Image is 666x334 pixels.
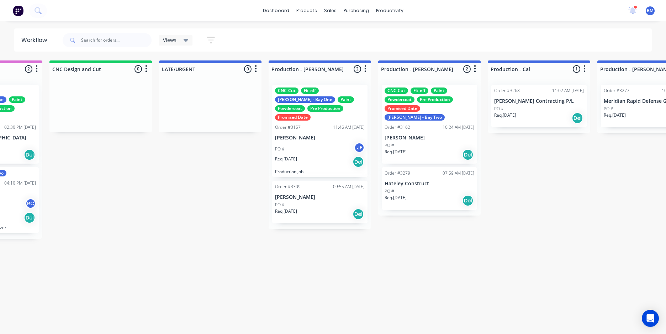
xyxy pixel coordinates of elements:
div: CNC-CutFit-offPaintPowdercoatPre ProductionPromised Date[PERSON_NAME] - Bay TwoOrder #316210:24 A... [382,85,477,164]
p: PO # [275,146,285,152]
div: 11:46 AM [DATE] [333,124,365,131]
img: Factory [13,5,23,16]
p: Req. [DATE] [494,112,516,118]
div: Order #3279 [385,170,410,176]
div: CNC-CutFit-off[PERSON_NAME] - Bay OnePaintPowdercoatPre ProductionPromised DateOrder #315711:46 A... [272,85,368,177]
div: Powdercoat [275,105,305,112]
div: Del [24,149,35,160]
div: Del [353,208,364,220]
p: PO # [494,106,504,112]
div: Workflow [21,36,51,44]
div: sales [321,5,340,16]
span: Views [163,36,176,44]
div: Order #3157 [275,124,301,131]
div: Fit-off [411,88,428,94]
div: 09:55 AM [DATE] [333,184,365,190]
div: Order #326811:07 AM [DATE][PERSON_NAME] Contracting P/LPO #Req.[DATE]Del [491,85,587,127]
div: Powdercoat [385,96,414,103]
div: Open Intercom Messenger [642,310,659,327]
div: Del [462,149,474,160]
div: Fit-off [301,88,319,94]
div: CNC-Cut [275,88,298,94]
div: [PERSON_NAME] - Bay One [275,96,335,103]
div: Promised Date [385,105,420,112]
p: [PERSON_NAME] [275,135,365,141]
p: [PERSON_NAME] [275,194,365,200]
p: Req. [DATE] [604,112,626,118]
p: Req. [DATE] [275,208,297,214]
p: PO # [385,142,394,149]
p: Hateley Construct [385,181,474,187]
div: Del [24,212,35,223]
div: Del [572,112,583,124]
div: RC [25,198,36,209]
div: Paint [9,96,25,103]
p: PO # [604,106,613,112]
p: PO # [275,202,285,208]
div: Del [353,156,364,168]
p: [PERSON_NAME] [385,135,474,141]
div: JF [354,142,365,153]
p: PO # [385,188,394,195]
div: purchasing [340,5,372,16]
div: products [293,5,321,16]
div: productivity [372,5,407,16]
div: [PERSON_NAME] - Bay Two [385,114,445,121]
div: Paint [431,88,447,94]
div: 10:24 AM [DATE] [443,124,474,131]
div: 04:10 PM [DATE] [4,180,36,186]
div: Del [462,195,474,206]
div: Order #327907:59 AM [DATE]Hateley ConstructPO #Req.[DATE]Del [382,167,477,210]
p: Req. [DATE] [275,156,297,162]
span: BM [647,7,654,14]
input: Search for orders... [81,33,152,47]
p: Req. [DATE] [385,195,407,201]
div: Order #3309 [275,184,301,190]
p: Production Job [275,169,365,174]
div: Promised Date [275,114,311,121]
div: Order #3277 [604,88,629,94]
p: Req. [DATE] [385,149,407,155]
div: CNC-Cut [385,88,408,94]
div: Order #3162 [385,124,410,131]
div: Paint [338,96,354,103]
div: 02:30 PM [DATE] [4,124,36,131]
div: 07:59 AM [DATE] [443,170,474,176]
a: dashboard [259,5,293,16]
div: 11:07 AM [DATE] [552,88,584,94]
div: Order #3268 [494,88,520,94]
div: Pre Production [417,96,453,103]
div: Order #330909:55 AM [DATE][PERSON_NAME]PO #Req.[DATE]Del [272,181,368,223]
p: [PERSON_NAME] Contracting P/L [494,98,584,104]
div: Pre Production [307,105,343,112]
